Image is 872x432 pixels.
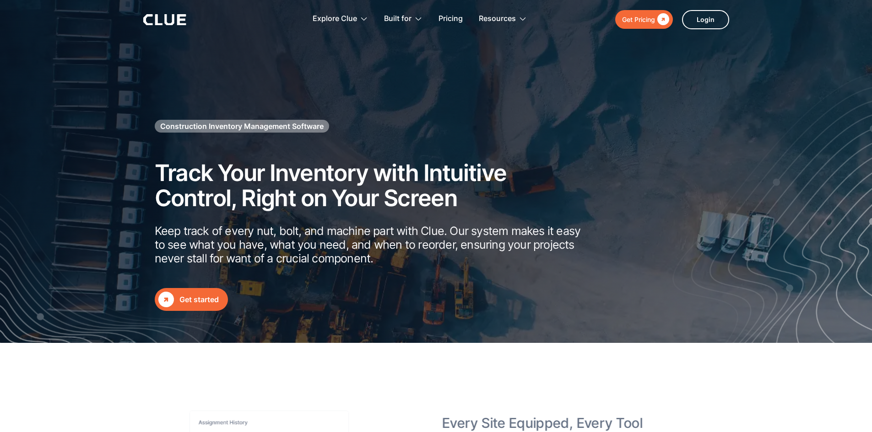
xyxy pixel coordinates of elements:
a: Login [682,10,729,29]
img: Construction fleet management software [670,72,872,343]
p: Keep track of every nut, bolt, and machine part with Clue. Our system makes it easy to see what y... [155,224,590,265]
div:  [158,292,174,307]
div: Get started [179,294,219,305]
div: Built for [384,5,422,33]
div: Explore Clue [313,5,368,33]
div: Get Pricing [622,14,655,25]
a: Pricing [439,5,463,33]
div: Built for [384,5,412,33]
h1: Construction Inventory Management Software [160,121,324,131]
a: Get Pricing [615,10,673,29]
a: Get started [155,288,228,311]
div: Resources [479,5,527,33]
div: Explore Clue [313,5,357,33]
h2: Track Your Inventory with Intuitive Control, Right on Your Screen [155,160,590,211]
div:  [655,14,669,25]
div: Resources [479,5,516,33]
